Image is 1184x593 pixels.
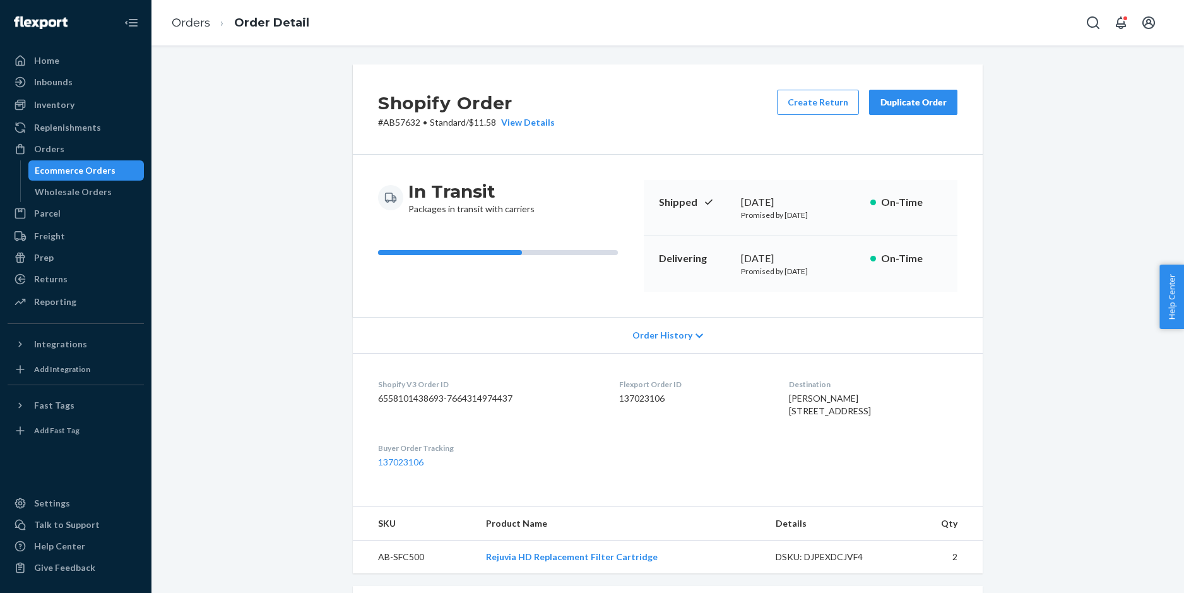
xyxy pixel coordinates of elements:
[881,251,942,266] p: On-Time
[904,507,983,541] th: Qty
[34,207,61,220] div: Parcel
[619,379,768,390] dt: Flexport Order ID
[8,536,144,556] a: Help Center
[476,507,766,541] th: Product Name
[8,248,144,268] a: Prep
[904,541,983,574] td: 2
[632,329,692,342] span: Order History
[8,334,144,354] button: Integrations
[34,497,70,510] div: Settings
[659,195,731,210] p: Shipped
[8,292,144,312] a: Reporting
[789,393,871,416] span: [PERSON_NAME] [STREET_ADDRESS]
[8,139,144,159] a: Orders
[8,493,144,513] a: Settings
[35,186,112,198] div: Wholesale Orders
[430,117,466,128] span: Standard
[8,515,144,535] a: Talk to Support
[619,392,768,405] dd: 137023106
[1159,265,1184,329] button: Help Center
[34,54,59,67] div: Home
[408,180,535,215] div: Packages in transit with carriers
[741,266,860,277] p: Promised by [DATE]
[496,116,555,129] button: View Details
[8,72,144,92] a: Inbounds
[8,203,144,224] a: Parcel
[34,425,80,436] div: Add Fast Tag
[353,507,476,541] th: SKU
[378,90,555,116] h2: Shopify Order
[8,421,144,441] a: Add Fast Tag
[28,182,145,202] a: Wholesale Orders
[34,143,64,155] div: Orders
[1136,10,1161,35] button: Open account menu
[8,95,144,115] a: Inventory
[34,364,90,374] div: Add Integration
[34,296,76,308] div: Reporting
[1080,10,1106,35] button: Open Search Box
[869,90,957,115] button: Duplicate Order
[35,164,115,177] div: Ecommerce Orders
[408,180,535,203] h3: In Transit
[486,551,658,562] a: Rejuvia HD Replacement Filter Cartridge
[880,96,947,109] div: Duplicate Order
[789,379,957,390] dt: Destination
[14,16,68,29] img: Flexport logo
[34,99,74,111] div: Inventory
[28,160,145,181] a: Ecommerce Orders
[8,269,144,289] a: Returns
[34,561,95,574] div: Give Feedback
[659,251,731,266] p: Delivering
[776,551,894,563] div: DSKU: DJPEXDCJVF4
[8,117,144,138] a: Replenishments
[378,443,599,453] dt: Buyer Order Tracking
[34,399,74,412] div: Fast Tags
[8,359,144,380] a: Add Integration
[34,273,68,285] div: Returns
[378,379,599,390] dt: Shopify V3 Order ID
[353,541,476,574] td: AB-SFC500
[378,392,599,405] dd: 6558101438693-7664314974437
[741,251,860,266] div: [DATE]
[8,51,144,71] a: Home
[34,338,87,350] div: Integrations
[378,116,555,129] p: # AB57632 / $11.58
[8,395,144,416] button: Fast Tags
[172,16,210,30] a: Orders
[34,230,65,243] div: Freight
[741,195,860,210] div: [DATE]
[34,251,54,264] div: Prep
[777,90,859,115] button: Create Return
[8,558,144,578] button: Give Feedback
[378,457,423,467] a: 137023106
[34,518,100,531] div: Talk to Support
[8,226,144,246] a: Freight
[1108,10,1134,35] button: Open notifications
[423,117,427,128] span: •
[766,507,904,541] th: Details
[119,10,144,35] button: Close Navigation
[881,195,942,210] p: On-Time
[34,121,101,134] div: Replenishments
[234,16,309,30] a: Order Detail
[34,76,73,88] div: Inbounds
[162,4,319,42] ol: breadcrumbs
[34,540,85,553] div: Help Center
[741,210,860,220] p: Promised by [DATE]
